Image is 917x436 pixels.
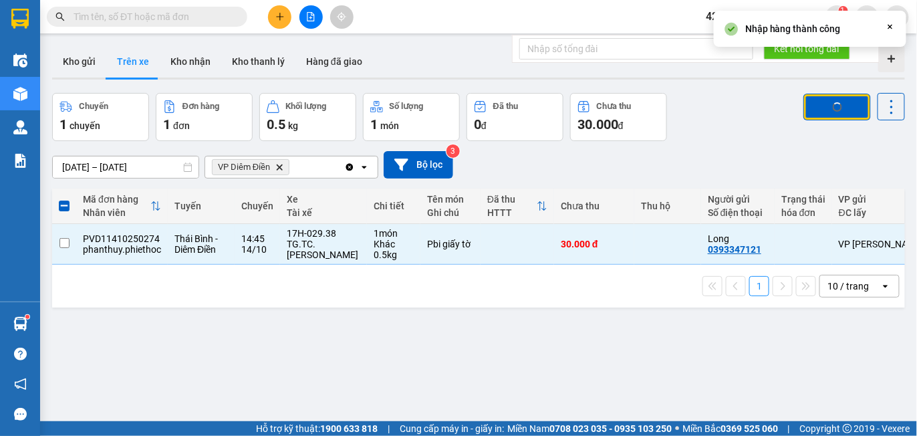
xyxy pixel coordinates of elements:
[390,102,424,111] div: Số lượng
[885,21,896,32] svg: Close
[695,8,825,25] span: 42916_ltqanh.phiethoc
[163,116,170,132] span: 1
[549,423,672,434] strong: 0708 023 035 - 0935 103 250
[708,233,768,244] div: Long
[781,207,825,218] div: hóa đơn
[11,9,29,29] img: logo-vxr
[53,156,199,178] input: Select a date range.
[570,93,667,141] button: Chưa thu30.000đ
[174,233,218,255] span: Thái Bình - Diêm Điền
[839,194,915,205] div: VP gửi
[363,93,460,141] button: Số lượng1món
[446,144,460,158] sup: 3
[13,317,27,331] img: warehouse-icon
[781,194,825,205] div: Trạng thái
[507,421,672,436] span: Miền Nam
[641,201,694,211] div: Thu hộ
[745,21,841,36] div: Nhập hàng thành công
[287,228,360,239] div: 17H-029.38
[76,189,168,224] th: Toggle SortBy
[878,45,905,72] div: Tạo kho hàng mới
[380,120,399,131] span: món
[493,102,518,111] div: Đã thu
[55,12,65,21] span: search
[156,93,253,141] button: Đơn hàng1đơn
[160,45,221,78] button: Kho nhận
[359,162,370,173] svg: open
[299,5,323,29] button: file-add
[70,120,100,131] span: chuyến
[839,6,848,15] sup: 1
[292,160,293,174] input: Selected VP Diêm Điền.
[481,189,554,224] th: Toggle SortBy
[374,239,414,249] div: Khác
[337,12,346,21] span: aim
[561,239,628,249] div: 30.000 đ
[52,93,149,141] button: Chuyến1chuyến
[749,276,769,296] button: 1
[388,421,390,436] span: |
[682,421,778,436] span: Miền Bắc
[597,102,632,111] div: Chưa thu
[79,102,108,111] div: Chuyến
[59,116,67,132] span: 1
[474,116,481,132] span: 0
[241,244,273,255] div: 14/10
[74,9,231,24] input: Tìm tên, số ĐT hoặc mã đơn
[427,239,474,249] div: Pbi giấy tờ
[519,38,753,60] input: Nhập số tổng đài
[374,249,414,260] div: 0.5 kg
[259,93,356,141] button: Khối lượng0.5kg
[843,424,852,433] span: copyright
[267,116,285,132] span: 0.5
[467,93,563,141] button: Đã thu0đ
[13,87,27,101] img: warehouse-icon
[880,281,891,292] svg: open
[25,315,29,319] sup: 1
[173,120,190,131] span: đơn
[182,102,219,111] div: Đơn hàng
[256,421,378,436] span: Hỗ trợ kỹ thuật:
[288,120,298,131] span: kg
[618,120,624,131] span: đ
[481,120,487,131] span: đ
[287,239,360,260] div: TG.TC.[PERSON_NAME]
[427,194,474,205] div: Tên món
[764,38,850,60] button: Kết nối tổng đài
[886,5,909,29] button: caret-down
[803,94,871,120] button: loading Nhập hàng
[13,120,27,134] img: warehouse-icon
[487,194,537,205] div: Đã thu
[839,207,915,218] div: ĐC lấy
[268,5,291,29] button: plus
[52,45,106,78] button: Kho gửi
[708,194,768,205] div: Người gửi
[83,233,161,244] div: PVD11410250274
[561,201,628,211] div: Chưa thu
[675,426,679,431] span: ⚪️
[287,207,360,218] div: Tài xế
[788,421,790,436] span: |
[487,207,537,218] div: HTTT
[344,162,355,173] svg: Clear all
[400,421,504,436] span: Cung cấp máy in - giấy in:
[841,6,845,15] span: 1
[427,207,474,218] div: Ghi chú
[241,233,273,244] div: 14:45
[708,244,761,255] div: 0393347121
[374,228,414,239] div: 1 món
[287,194,360,205] div: Xe
[218,162,270,173] span: VP Diêm Điền
[720,423,778,434] strong: 0369 525 060
[275,12,285,21] span: plus
[828,280,870,293] div: 10 / trang
[106,45,160,78] button: Trên xe
[708,207,768,218] div: Số điện thoại
[330,5,354,29] button: aim
[212,159,289,175] span: VP Diêm Điền, close by backspace
[775,41,839,56] span: Kết nối tổng đài
[384,151,453,179] button: Bộ lọc
[320,423,378,434] strong: 1900 633 818
[83,207,150,218] div: Nhân viên
[221,45,295,78] button: Kho thanh lý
